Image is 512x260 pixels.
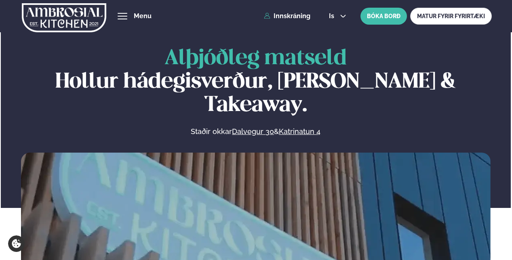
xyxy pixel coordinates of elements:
img: logo [22,1,106,34]
a: Innskráning [264,13,310,20]
span: is [329,13,337,19]
span: Alþjóðleg matseld [164,48,347,69]
p: Staðir okkar & [103,127,409,136]
a: Katrinatun 4 [279,127,320,136]
a: Cookie settings [8,235,25,252]
button: hamburger [118,11,127,21]
button: is [322,13,353,19]
a: MATUR FYRIR FYRIRTÆKI [410,8,492,25]
button: BÓKA BORÐ [360,8,407,25]
a: Dalvegur 30 [232,127,274,136]
h1: Hollur hádegisverður, [PERSON_NAME] & Takeaway. [21,47,491,117]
